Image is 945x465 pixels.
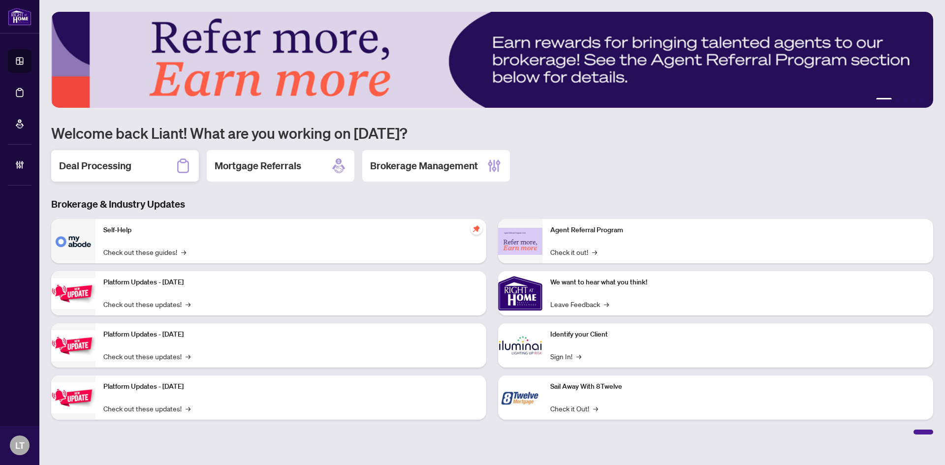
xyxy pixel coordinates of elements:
[51,124,933,142] h1: Welcome back Liant! What are you working on [DATE]?
[103,403,190,414] a: Check out these updates!→
[103,351,190,362] a: Check out these updates!→
[550,299,609,310] a: Leave Feedback→
[498,375,542,420] img: Sail Away With 8Twelve
[103,247,186,257] a: Check out these guides!→
[593,403,598,414] span: →
[181,247,186,257] span: →
[550,247,597,257] a: Check it out!→
[51,12,933,108] img: Slide 0
[604,299,609,310] span: →
[550,381,925,392] p: Sail Away With 8Twelve
[896,98,900,102] button: 2
[51,197,933,211] h3: Brokerage & Industry Updates
[51,278,95,309] img: Platform Updates - July 21, 2025
[592,247,597,257] span: →
[59,159,131,173] h2: Deal Processing
[215,159,301,173] h2: Mortgage Referrals
[15,438,25,452] span: LT
[186,403,190,414] span: →
[550,329,925,340] p: Identify your Client
[103,225,478,236] p: Self-Help
[51,382,95,413] img: Platform Updates - June 23, 2025
[51,330,95,361] img: Platform Updates - July 8, 2025
[912,98,915,102] button: 4
[904,98,908,102] button: 3
[103,299,190,310] a: Check out these updates!→
[498,323,542,368] img: Identify your Client
[498,228,542,255] img: Agent Referral Program
[550,225,925,236] p: Agent Referral Program
[186,299,190,310] span: →
[919,98,923,102] button: 5
[550,403,598,414] a: Check it Out!→
[550,277,925,288] p: We want to hear what you think!
[498,271,542,315] img: We want to hear what you think!
[186,351,190,362] span: →
[906,431,935,460] button: Open asap
[876,98,892,102] button: 1
[550,351,581,362] a: Sign In!→
[51,219,95,263] img: Self-Help
[576,351,581,362] span: →
[8,7,31,26] img: logo
[103,277,478,288] p: Platform Updates - [DATE]
[103,381,478,392] p: Platform Updates - [DATE]
[370,159,478,173] h2: Brokerage Management
[471,223,482,235] span: pushpin
[103,329,478,340] p: Platform Updates - [DATE]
